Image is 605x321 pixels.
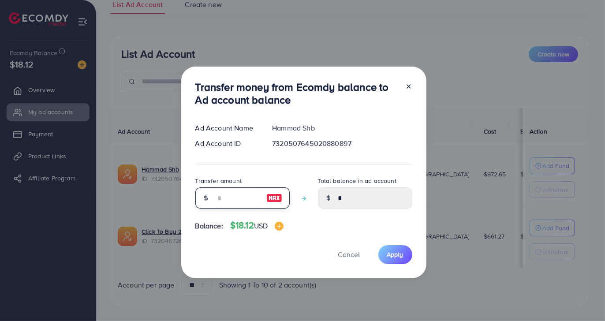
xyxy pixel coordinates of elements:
div: 7320507645020880897 [265,138,419,149]
span: Cancel [338,250,360,259]
iframe: Chat [568,281,598,314]
span: USD [254,221,268,231]
h3: Transfer money from Ecomdy balance to Ad account balance [195,81,398,106]
span: Balance: [195,221,223,231]
span: Apply [387,250,403,259]
div: Ad Account ID [188,138,265,149]
img: image [266,193,282,203]
button: Cancel [327,245,371,264]
div: Ad Account Name [188,123,265,133]
div: Hammad Shb [265,123,419,133]
label: Total balance in ad account [318,176,396,185]
button: Apply [378,245,412,264]
label: Transfer amount [195,176,242,185]
img: image [275,222,284,231]
h4: $18.12 [230,220,284,231]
